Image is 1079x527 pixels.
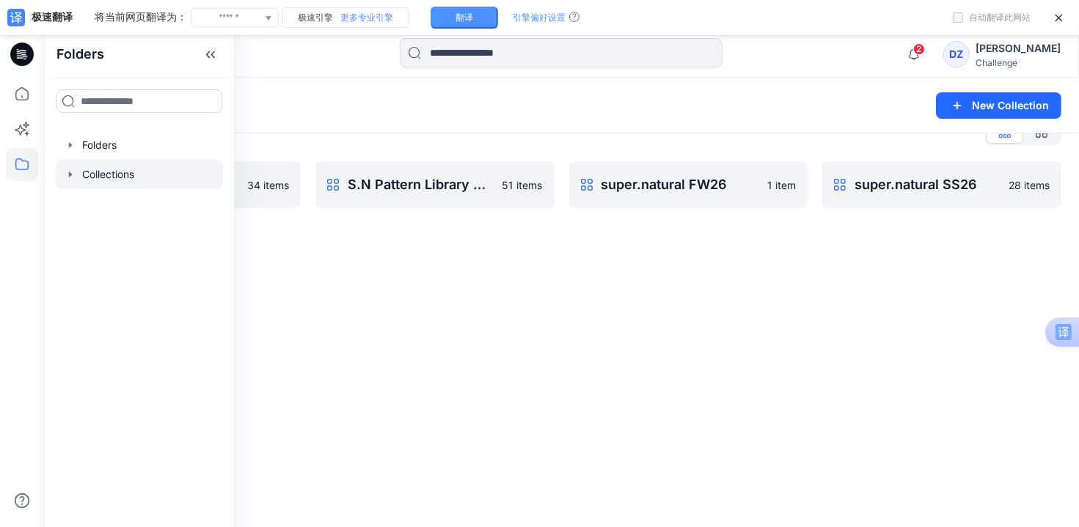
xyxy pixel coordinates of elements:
div: Challenge [976,57,1061,68]
p: super.natural SS26 [855,174,1000,195]
p: S.N Pattern Library Women [348,174,494,195]
p: Folders [56,31,104,78]
a: S.N Pattern Library Women51 items [315,161,555,208]
div: DZ [943,41,970,67]
button: New Collection [936,92,1061,119]
p: 51 items [502,177,543,193]
span: 2 [913,43,925,55]
p: 28 items [1009,177,1050,193]
p: 34 items [247,177,289,193]
p: super.natural FW26 [601,174,759,195]
a: super.natural FW261 item [569,161,808,208]
div: [PERSON_NAME] [976,40,1061,57]
p: 1 item [767,177,796,193]
a: super.natural SS2628 items [822,161,1061,208]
